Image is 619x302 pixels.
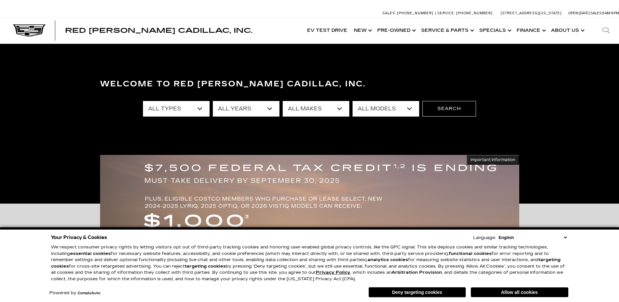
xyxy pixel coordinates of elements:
[418,18,476,44] a: Service & Parts
[51,244,568,282] p: We respect consumer privacy rights by letting visitors opt out of third-party tracking cookies an...
[382,11,435,15] a: Sales: [PHONE_NUMBER]
[422,101,476,117] button: Search
[497,234,568,241] select: Language Select
[476,18,513,44] a: Specials
[100,78,519,91] h3: Welcome to Red [PERSON_NAME] Cadillac, Inc.
[78,291,100,295] a: ComplyAuto
[392,270,442,275] strong: Arbitration Provision
[353,101,419,117] select: Filter by model
[304,18,351,44] a: EV Test Drive
[548,18,587,44] a: About Us
[471,287,568,297] button: Allow all cookies
[449,251,492,256] strong: functional cookies
[435,11,494,15] a: Service: [PHONE_NUMBER]
[467,155,519,165] button: Important Information
[49,291,100,295] div: Powered by
[456,11,493,15] span: [PHONE_NUMBER]
[374,18,418,44] a: Pre-Owned
[143,101,210,117] select: Filter by type
[368,257,408,262] strong: analytics cookies
[213,101,279,117] select: Filter by year
[602,11,619,15] span: 9 AM-6 PM
[368,287,466,297] button: Deny targeting cookies
[397,11,433,15] span: [PHONE_NUMBER]
[513,18,548,44] a: Finance
[51,257,561,269] strong: targeting cookies
[283,101,349,117] select: Filter by make
[382,11,396,15] span: Sales:
[13,24,45,37] img: Cadillac Dark Logo with Cadillac White Text
[351,18,374,44] a: New
[70,251,111,256] strong: essential cookies
[65,27,252,34] a: Red [PERSON_NAME] Cadillac, Inc.
[473,236,496,240] div: Language:
[51,233,107,242] span: Your Privacy & Cookies
[501,11,562,15] a: [STREET_ADDRESS][US_STATE]
[185,264,226,269] strong: targeting cookies
[316,270,350,275] a: Privacy Policy
[590,11,602,15] span: Sales:
[568,11,590,15] span: Open [DATE]
[437,11,455,15] span: Service:
[471,157,515,162] span: Important Information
